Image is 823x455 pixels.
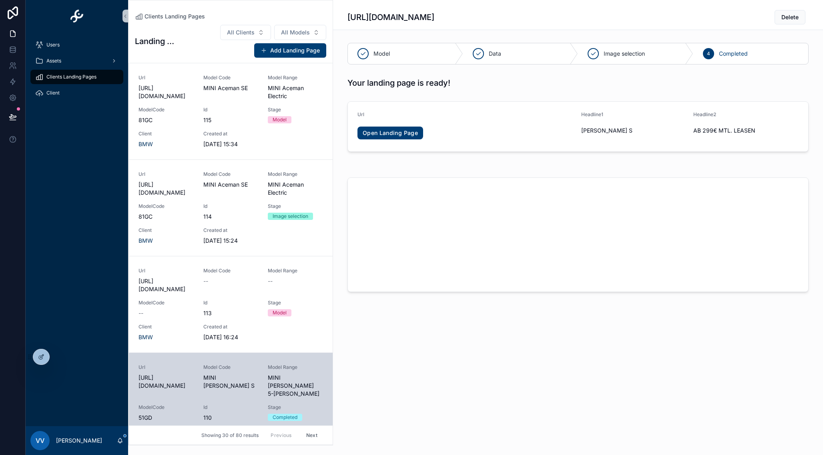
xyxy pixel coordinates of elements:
[46,74,96,80] span: Clients Landing Pages
[203,116,259,124] span: 115
[139,131,194,137] span: Client
[203,324,259,330] span: Created at
[139,116,194,124] span: 81GC
[30,54,123,68] a: Assets
[139,181,194,197] span: [URL][DOMAIN_NAME]
[775,10,805,24] button: Delete
[139,107,194,113] span: ModelCode
[36,436,44,445] span: VV
[281,28,310,36] span: All Models
[203,171,259,177] span: Model Code
[347,77,450,89] h1: Your landing page is ready!
[268,171,323,177] span: Model Range
[693,111,716,117] span: Headline2
[268,107,323,113] span: Stage
[139,268,194,274] span: Url
[373,50,390,58] span: Model
[139,333,153,341] a: BMW
[26,32,128,111] div: scrollable content
[203,404,259,411] span: Id
[139,404,194,411] span: ModelCode
[273,213,308,220] div: Image selection
[139,84,194,100] span: [URL][DOMAIN_NAME]
[203,74,259,81] span: Model Code
[46,90,60,96] span: Client
[30,86,123,100] a: Client
[203,140,259,148] span: [DATE] 15:34
[139,374,194,390] span: [URL][DOMAIN_NAME]
[135,12,205,20] a: Clients Landing Pages
[268,374,323,398] span: MINI [PERSON_NAME] 5-[PERSON_NAME]
[273,309,287,316] div: Model
[56,437,102,445] p: [PERSON_NAME]
[203,333,259,341] span: [DATE] 16:24
[135,36,178,47] h1: Landing Pages
[693,127,799,135] span: AB 299€ MTL. LEASEN
[220,25,271,40] button: Select Button
[203,107,259,113] span: Id
[203,309,259,317] span: 113
[203,268,259,274] span: Model Code
[268,74,323,81] span: Model Range
[268,181,323,197] span: MINI Aceman Electric
[273,116,287,123] div: Model
[145,12,205,20] span: Clients Landing Pages
[268,300,323,306] span: Stage
[139,324,194,330] span: Client
[139,309,143,317] span: --
[203,84,259,92] span: MINI Aceman SE
[30,38,123,52] a: Users
[203,374,259,390] span: MINI [PERSON_NAME] S
[203,364,259,370] span: Model Code
[139,171,194,177] span: Url
[254,43,326,58] button: Add Landing Page
[489,50,501,58] span: Data
[139,364,194,370] span: Url
[227,28,255,36] span: All Clients
[268,404,323,411] span: Stage
[347,12,434,23] h1: [URL][DOMAIN_NAME]
[268,277,273,285] span: --
[581,111,603,117] span: Headline1
[203,213,259,221] span: 114
[129,63,333,159] a: Url[URL][DOMAIN_NAME]Model CodeMINI Aceman SEModel RangeMINI Aceman ElectricModelCode81GCId115Sta...
[268,84,323,100] span: MINI Aceman Electric
[203,237,259,245] span: [DATE] 15:24
[139,300,194,306] span: ModelCode
[203,277,208,285] span: --
[201,432,259,439] span: Showing 30 of 80 results
[139,203,194,209] span: ModelCode
[139,277,194,293] span: [URL][DOMAIN_NAME]
[707,50,710,57] span: 4
[139,140,153,148] a: BMW
[781,13,799,21] span: Delete
[203,414,259,422] span: 110
[268,268,323,274] span: Model Range
[268,364,323,370] span: Model Range
[274,25,326,40] button: Select Button
[273,414,297,421] div: Completed
[203,227,259,234] span: Created at
[139,74,194,81] span: Url
[203,181,259,189] span: MINI Aceman SE
[139,237,153,245] a: BMW
[129,256,333,352] a: Url[URL][DOMAIN_NAME]Model Code--Model Range--ModelCode--Id113StageModelClientBMWCreated at[DATE]...
[357,111,364,117] span: Url
[30,70,123,84] a: Clients Landing Pages
[46,58,61,64] span: Assets
[129,159,333,256] a: Url[URL][DOMAIN_NAME]Model CodeMINI Aceman SEModel RangeMINI Aceman ElectricModelCode81GCId114Sta...
[581,127,687,135] span: [PERSON_NAME] S
[268,203,323,209] span: Stage
[139,227,194,234] span: Client
[604,50,645,58] span: Image selection
[203,300,259,306] span: Id
[139,213,194,221] span: 81GC
[70,10,83,22] img: App logo
[357,127,423,139] a: Open Landing Page
[301,429,323,441] button: Next
[139,414,194,422] span: 51GD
